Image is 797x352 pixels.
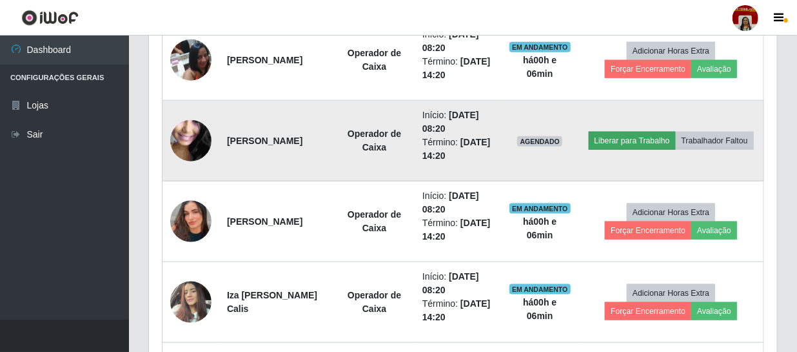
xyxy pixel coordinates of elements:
li: Término: [422,136,493,163]
strong: Iza [PERSON_NAME] Calis [227,290,317,314]
strong: [PERSON_NAME] [227,216,302,227]
li: Início: [422,109,493,136]
button: Forçar Encerramento [605,302,691,320]
button: Avaliação [691,222,737,240]
li: Início: [422,28,493,55]
time: [DATE] 08:20 [422,110,479,134]
img: 1754675382047.jpeg [170,274,212,329]
time: [DATE] 08:20 [422,271,479,295]
button: Avaliação [691,302,737,320]
strong: há 00 h e 06 min [523,55,556,79]
button: Adicionar Horas Extra [627,203,715,222]
span: EM ANDAMENTO [509,203,571,214]
button: Forçar Encerramento [605,222,691,240]
strong: [PERSON_NAME] [227,55,302,65]
img: 1746055016214.jpeg [170,95,212,187]
img: CoreUI Logo [21,10,79,26]
button: Adicionar Horas Extra [627,284,715,302]
strong: Operador de Caixa [348,209,401,233]
img: 1750801890236.jpeg [170,185,212,258]
img: 1716827942776.jpeg [170,32,212,87]
strong: há 00 h e 06 min [523,297,556,321]
button: Forçar Encerramento [605,60,691,78]
span: EM ANDAMENTO [509,284,571,295]
time: [DATE] 08:20 [422,191,479,214]
strong: [PERSON_NAME] [227,136,302,146]
strong: Operador de Caixa [348,290,401,314]
li: Término: [422,55,493,82]
strong: Operador de Caixa [348,48,401,72]
button: Liberar para Trabalho [589,132,676,150]
li: Início: [422,270,493,297]
button: Trabalhador Faltou [676,132,754,150]
strong: há 00 h e 06 min [523,216,556,240]
button: Adicionar Horas Extra [627,42,715,60]
button: Avaliação [691,60,737,78]
span: AGENDADO [517,136,562,147]
span: EM ANDAMENTO [509,42,571,52]
li: Término: [422,216,493,243]
li: Término: [422,297,493,324]
strong: Operador de Caixa [348,129,401,152]
li: Início: [422,189,493,216]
